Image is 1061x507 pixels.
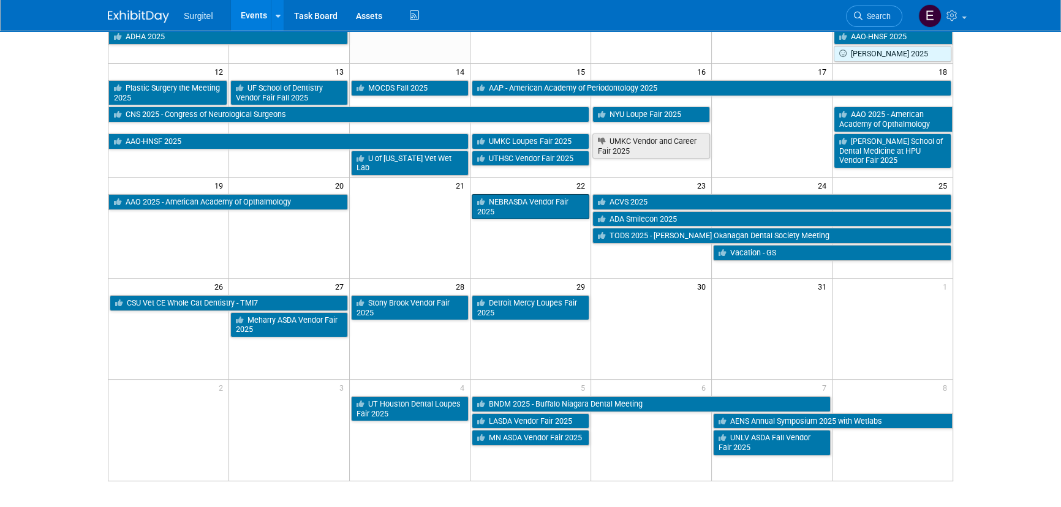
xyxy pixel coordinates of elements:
[459,380,470,395] span: 4
[230,80,348,105] a: UF School of Dentistry Vendor Fair Fall 2025
[472,133,589,149] a: UMKC Loupes Fair 2025
[592,194,951,210] a: ACVS 2025
[108,107,589,122] a: CNS 2025 - Congress of Neurological Surgeons
[863,12,891,21] span: Search
[230,312,348,337] a: Meharry ASDA Vendor Fair 2025
[351,151,469,176] a: U of [US_STATE] Vet Wet Lab
[592,133,710,159] a: UMKC Vendor and Career Fair 2025
[918,4,942,28] img: Event Coordinator
[713,413,953,429] a: AENS Annual Symposium 2025 with Wetlabs
[575,279,591,294] span: 29
[108,80,227,105] a: Plastic Surgery the Meeting 2025
[592,211,951,227] a: ADA Smilecon 2025
[580,380,591,395] span: 5
[817,178,832,193] span: 24
[334,178,349,193] span: 20
[937,178,953,193] span: 25
[696,279,711,294] span: 30
[108,194,348,210] a: AAO 2025 - American Academy of Opthalmology
[834,29,953,45] a: AAO-HNSF 2025
[472,413,589,429] a: LASDA Vendor Fair 2025
[834,107,953,132] a: AAO 2025 - American Academy of Opthalmology
[213,178,228,193] span: 19
[351,80,469,96] a: MOCDS Fall 2025
[472,151,589,167] a: UTHSC Vendor Fair 2025
[334,279,349,294] span: 27
[472,430,589,446] a: MN ASDA Vendor Fair 2025
[351,295,469,320] a: Stony Brook Vendor Fair 2025
[108,133,469,149] a: AAO-HNSF 2025
[184,11,213,21] span: Surgitel
[455,279,470,294] span: 28
[575,178,591,193] span: 22
[338,380,349,395] span: 3
[817,64,832,79] span: 17
[713,245,951,261] a: Vacation - GS
[455,64,470,79] span: 14
[110,295,348,311] a: CSU Vet CE Whole Cat Dentistry - TMI7
[696,178,711,193] span: 23
[455,178,470,193] span: 21
[834,46,951,62] a: [PERSON_NAME] 2025
[700,380,711,395] span: 6
[108,29,348,45] a: ADHA 2025
[472,295,589,320] a: Detroit Mercy Loupes Fair 2025
[217,380,228,395] span: 2
[472,194,589,219] a: NEBRASDA Vendor Fair 2025
[472,80,951,96] a: AAP - American Academy of Periodontology 2025
[213,279,228,294] span: 26
[575,64,591,79] span: 15
[213,64,228,79] span: 12
[942,380,953,395] span: 8
[713,430,831,455] a: UNLV ASDA Fall Vendor Fair 2025
[821,380,832,395] span: 7
[592,107,710,122] a: NYU Loupe Fair 2025
[937,64,953,79] span: 18
[846,6,902,27] a: Search
[351,396,469,421] a: UT Houston Dental Loupes Fair 2025
[817,279,832,294] span: 31
[942,279,953,294] span: 1
[108,10,169,23] img: ExhibitDay
[696,64,711,79] span: 16
[472,396,831,412] a: BNDM 2025 - Buffalo Niagara Dental Meeting
[834,133,951,168] a: [PERSON_NAME] School of Dental Medicine at HPU Vendor Fair 2025
[592,228,951,244] a: TODS 2025 - [PERSON_NAME] Okanagan Dental Society Meeting
[334,64,349,79] span: 13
